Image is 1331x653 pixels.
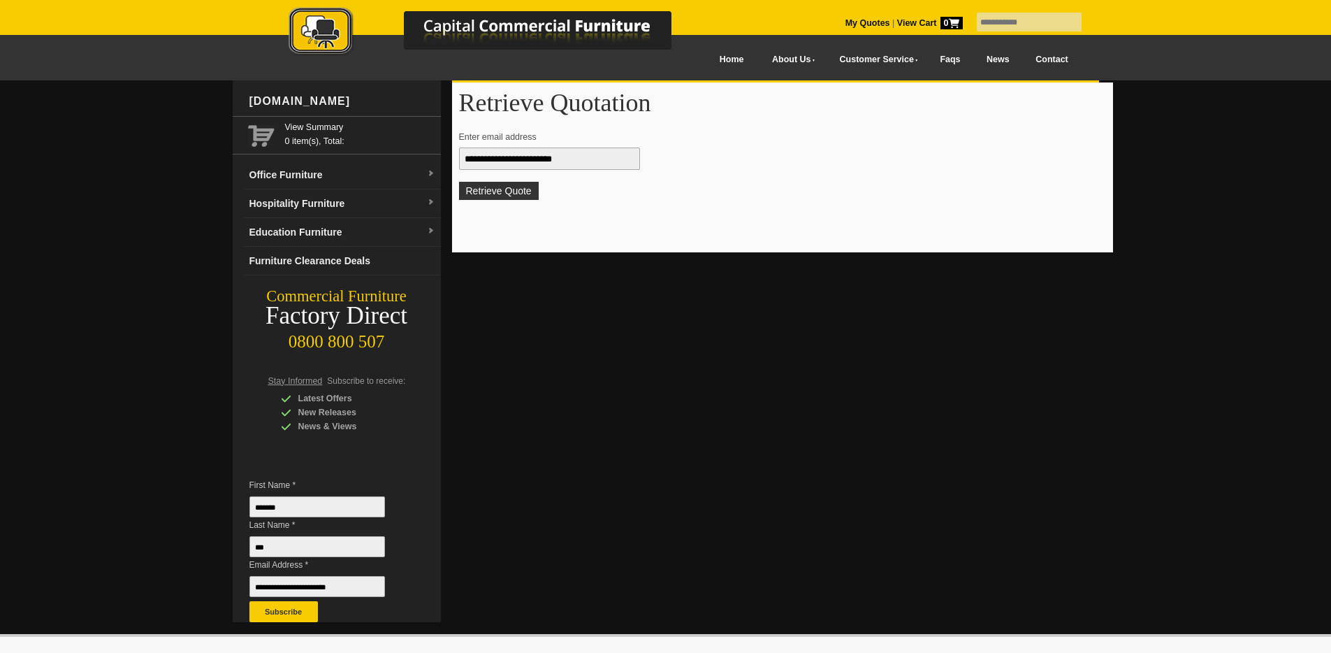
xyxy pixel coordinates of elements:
span: 0 [940,17,963,29]
span: Email Address * [249,558,406,572]
p: Enter email address [459,130,1093,144]
span: Subscribe to receive: [327,376,405,386]
a: Capital Commercial Furniture Logo [250,7,739,62]
a: View Summary [285,120,435,134]
img: dropdown [427,227,435,236]
a: View Cart0 [894,18,962,28]
a: About Us [757,44,824,76]
input: Email Address * [249,576,385,597]
a: Contact [1022,44,1081,76]
a: Customer Service [824,44,926,76]
div: Commercial Furniture [233,287,441,306]
a: News [973,44,1022,76]
div: Latest Offers [281,392,414,406]
div: Factory Direct [233,306,441,326]
strong: View Cart [897,18,963,28]
a: Faqs [927,44,974,76]
img: Capital Commercial Furniture Logo [250,7,739,58]
span: First Name * [249,478,406,492]
span: 0 item(s), Total: [285,120,435,146]
div: New Releases [281,406,414,419]
input: Last Name * [249,536,385,557]
button: Subscribe [249,601,318,622]
a: Office Furnituredropdown [244,161,441,189]
div: News & Views [281,419,414,433]
img: dropdown [427,199,435,207]
img: dropdown [427,170,435,178]
a: Furniture Clearance Deals [244,247,441,275]
a: My Quotes [845,18,890,28]
a: Hospitality Furnituredropdown [244,189,441,218]
a: Education Furnituredropdown [244,218,441,247]
button: Retrieve Quote [459,182,539,200]
span: Stay Informed [268,376,323,386]
div: [DOMAIN_NAME] [244,80,441,122]
input: First Name * [249,496,385,517]
div: 0800 800 507 [233,325,441,352]
span: Last Name * [249,518,406,532]
h1: Retrieve Quotation [459,89,1106,116]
